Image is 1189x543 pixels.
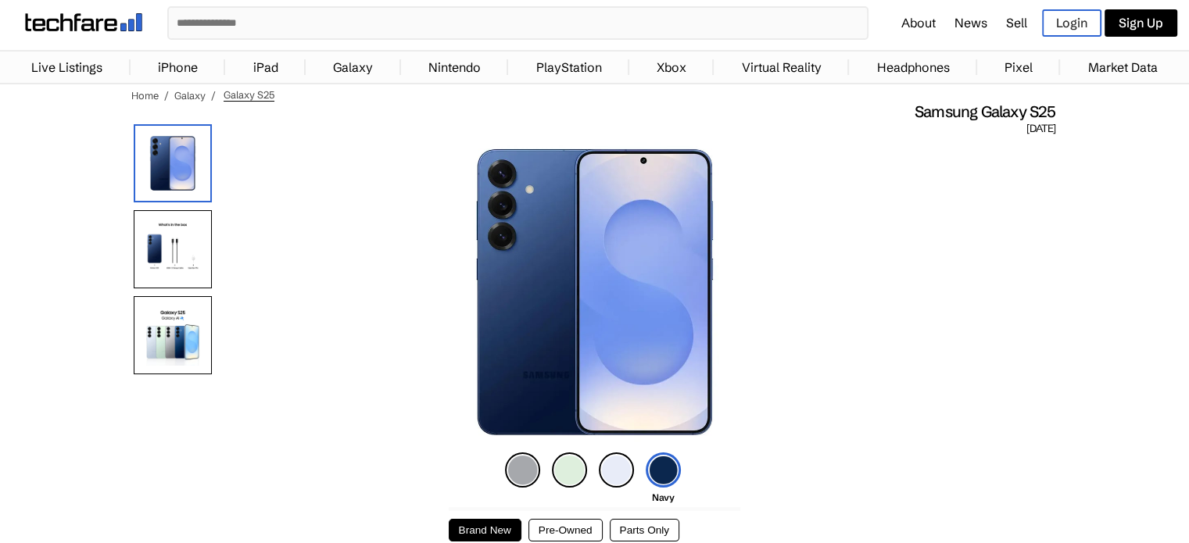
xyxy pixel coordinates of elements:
a: Sign Up [1105,9,1177,37]
a: Sell [1006,15,1027,30]
span: [DATE] [1026,122,1055,136]
img: In Box [134,210,212,288]
span: Samsung Galaxy S25 [915,102,1056,122]
img: All [134,296,212,374]
a: Galaxy [325,52,381,83]
img: mint-icon [552,452,587,488]
span: Galaxy S25 [224,88,274,102]
a: Virtual Reality [734,52,829,83]
a: About [901,15,936,30]
img: silver-shadow-icon [505,452,540,488]
a: PlayStation [528,52,610,83]
a: Galaxy [174,89,206,102]
img: Galaxy S25 [134,124,212,202]
img: ivyblue-icon [599,452,634,488]
button: Parts Only [610,519,679,541]
button: Brand New [449,519,521,541]
button: Pre-Owned [528,519,603,541]
a: Nintendo [421,52,489,83]
a: Xbox [649,52,694,83]
a: iPhone [150,52,206,83]
a: Home [131,89,159,102]
span: / [211,89,216,102]
a: Pixel [997,52,1040,83]
a: News [954,15,987,30]
span: / [164,89,169,102]
a: Market Data [1080,52,1166,83]
span: Navy [652,491,674,503]
img: navy-icon [646,452,681,488]
a: Login [1042,9,1101,37]
a: Headphones [868,52,957,83]
img: techfare logo [25,13,142,31]
a: Live Listings [23,52,110,83]
a: iPad [245,52,286,83]
img: Galaxy S25 [439,136,751,448]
